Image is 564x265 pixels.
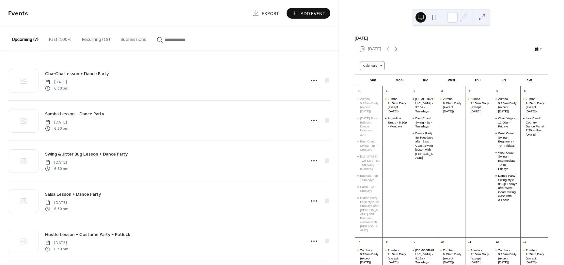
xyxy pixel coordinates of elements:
div: East Coast Swing - 4p - Sundays [360,140,380,152]
div: Zumba - 9:15am Daily (except [DATE]) [360,248,380,265]
a: Salsa Lesson + Dance Party [45,190,101,198]
div: Zumba - 9:15am Daily (except Tuesday) [465,248,493,265]
div: 12 [494,239,500,245]
div: Tue [412,75,438,86]
div: Fri [491,75,517,86]
div: 11 [467,239,473,245]
div: West Coast Swing - Beginners - 7p - Fridays [498,131,518,148]
div: Zumba - 9:15am Daily (except Tuesday) [438,248,465,265]
div: Zumba - 9:15am Daily (except Tuesday) [465,97,493,113]
div: Zumba - 9:15am Daily (except [DATE]) [388,248,407,265]
span: Cha-Cha Lesson + Dance Party [45,71,109,77]
div: Argentine Tango - 5:30p - Mondays [382,116,410,128]
div: Holy Yoga - 9:15a - Tuesdays [410,97,438,113]
span: Hustle Lesson + Costume Party + Potluck [45,231,130,238]
span: Add Event [301,10,325,17]
button: Upcoming (7) [7,26,44,50]
a: Cha-Cha Lesson + Dance Party [45,70,109,77]
span: 6:30 pm [45,125,68,131]
div: Bachata - 6p - Sundays [355,174,383,182]
span: Export [262,10,279,17]
div: [DEMOGRAPHIC_DATA] - 9:15a - Tuesdays [415,97,435,113]
div: Zumba - 9:15am Daily (except Tuesday) [382,97,410,113]
a: Add Event [287,8,330,19]
div: 31 [356,88,362,94]
div: Zumba - 9:15am Daily (except [DATE]) [360,97,380,113]
div: Sunday Free Ballroom Dance Lessons - 2pm [355,116,383,137]
div: Sat [517,75,543,86]
div: Salsa - 7p - Sundays [355,185,383,193]
div: Zumba - 9:15am Daily (except [DATE]) [471,97,490,113]
div: Live Band! Country Dance Party! 7:30p - First [DATE] [526,116,545,137]
div: East Coast Swing - 7p - Tuesdays [410,116,438,128]
div: Zumba - 9:15am Daily (except [DATE]) [498,248,518,265]
div: Zumba - 9:15am Daily (except [DATE]) [526,248,545,265]
div: Zumba - 9:15am Daily (except [DATE]) [498,97,518,113]
span: Swing & Jitter Bug Lesson + Dance Party [45,151,128,158]
div: 1 [384,88,390,94]
div: Thu [464,75,491,86]
div: 2 [412,88,417,94]
div: Dance Party! 8p Tuesdays after East Coast Swing lesson with [PERSON_NAME] [415,131,435,160]
div: Zumba - 9:15am Daily (except [DATE]) [471,248,490,265]
div: [DEMOGRAPHIC_DATA] - 9:15a - Tuesdays [415,248,435,265]
button: Past (100+) [44,26,77,50]
div: Dance Party! Swing style. 8:30p Fridays after West Coast Swing class with GPSDC [498,174,518,202]
div: West Coast Swing - Intermediate - 7:45p - Fridays [493,151,521,171]
div: Arizona Two-Step - 5p - Sundays (Country) [355,155,383,171]
span: Events [8,7,28,20]
div: Wed [438,75,464,86]
div: Dance Party! Latin style. 8p Sundays after [PERSON_NAME] and Bachata classes with [PERSON_NAME] [360,196,380,233]
div: Zumba - 9:15am Daily (except Tuesday) [493,97,521,113]
div: West Coast Swing - Beginners - 7p - Fridays [493,131,521,148]
div: 9 [412,239,417,245]
div: Zumba - 9:15am Daily (except [DATE]) [388,97,407,113]
span: [DATE] [45,200,68,206]
span: [DATE] [45,240,68,246]
div: Sun [360,75,386,86]
div: Chair Yoga - 11:00a - Fridays [498,116,518,128]
div: Zumba - 9:15am Daily (except Tuesday) [493,248,521,265]
div: 3 [439,88,445,94]
div: [DATE] Free Ballroom Dance Lessons - 2pm [360,116,380,137]
div: [US_STATE] Two-Step - 5p - Sundays (Country) [360,155,380,171]
div: Holy Yoga - 9:15a - Tuesdays [410,248,438,265]
a: Hustle Lesson + Costume Party + Potluck [45,231,130,238]
div: 6 [522,88,528,94]
div: West Coast Swing - Intermediate - 7:45p - Fridays [498,151,518,171]
span: 6:30 pm [45,85,68,91]
button: Submissions [115,26,151,50]
a: Swing & Jitter Bug Lesson + Dance Party [45,150,128,158]
a: Samba Lesson + Dance Party [45,110,104,118]
a: Export [248,8,284,19]
div: Zumba - 9:15am Daily (except [DATE]) [443,248,462,265]
div: 4 [467,88,473,94]
div: 7 [356,239,362,245]
div: Mon [386,75,412,86]
div: Chair Yoga - 11:00a - Fridays [493,116,521,128]
div: Zumba - 9:15am Daily (except Tuesday) [438,97,465,113]
div: Zumba - 9:15am Daily (except Tuesday) [382,248,410,265]
span: [DATE] [45,160,68,166]
div: Zumba - 9:15am Daily (except [DATE]) [526,97,545,113]
div: 10 [439,239,445,245]
span: 6:30 pm [45,246,68,252]
div: Live Band! Country Dance Party! 7:30p - First Saturday [520,116,548,137]
div: Argentine Tango - 5:30p - Mondays [388,116,407,128]
div: Zumba - 9:15am Daily (except [DATE]) [443,97,462,113]
div: Zumba - 9:15am Daily (except Tuesday) [520,248,548,265]
span: [DATE] [45,79,68,85]
span: 6:30 pm [45,166,68,172]
div: Dance Party! Latin style. 8p Sundays after Salsa and Bachata classes with Miguel [355,196,383,233]
div: Dance Party! 8p Tuesdays after East Coast Swing lesson with Keith [410,131,438,160]
div: Zumba - 9:15am Daily (except Tuesday) [355,97,383,113]
div: 8 [384,239,390,245]
div: 13 [522,239,528,245]
div: Zumba - 9:15am Daily (except Tuesday) [355,248,383,265]
span: Samba Lesson + Dance Party [45,111,104,118]
div: East Coast Swing - 7p - Tuesdays [415,116,435,128]
div: East Coast Swing - 4p - Sundays [355,140,383,152]
span: [DATE] [45,120,68,125]
span: Salsa Lesson + Dance Party [45,191,101,198]
div: [DATE] [355,35,548,41]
